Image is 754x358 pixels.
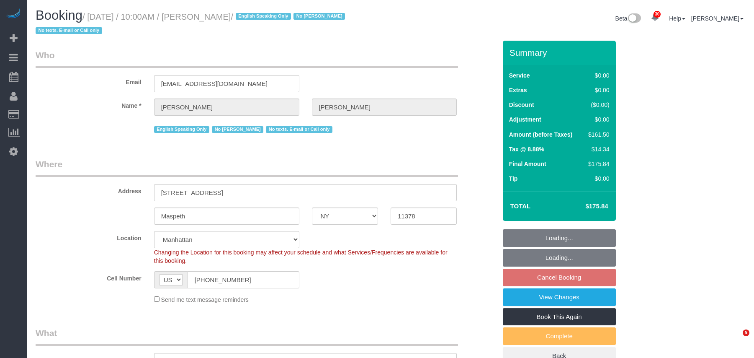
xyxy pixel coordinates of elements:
span: 30 [654,11,661,18]
span: 5 [743,329,749,336]
label: Discount [509,101,534,109]
label: Address [29,184,148,195]
a: Help [669,15,685,22]
label: Tip [509,174,518,183]
label: Amount (before Taxes) [509,130,572,139]
a: View Changes [503,288,616,306]
input: Cell Number [188,271,299,288]
div: ($0.00) [585,101,609,109]
div: $0.00 [585,86,609,94]
input: Email [154,75,299,92]
input: City [154,208,299,225]
span: No texts. E-mail or Call only [36,27,102,34]
div: $14.34 [585,145,609,153]
a: 30 [647,8,663,27]
label: Adjustment [509,115,541,124]
label: Final Amount [509,160,546,168]
div: $0.00 [585,174,609,183]
label: Extras [509,86,527,94]
span: No [PERSON_NAME] [212,126,263,133]
label: Service [509,71,530,80]
h3: Summary [510,48,612,57]
div: $0.00 [585,115,609,124]
a: Book This Again [503,308,616,326]
h4: $175.84 [560,203,608,210]
span: Changing the Location for this booking may affect your schedule and what Services/Frequencies are... [154,249,448,264]
legend: What [36,327,458,346]
legend: Where [36,158,458,177]
span: English Speaking Only [154,126,209,133]
strong: Total [510,202,531,210]
div: $175.84 [585,160,609,168]
input: Zip Code [391,208,457,225]
span: English Speaking Only [236,13,291,20]
span: Booking [36,8,82,23]
span: Send me text message reminders [161,296,249,303]
label: Location [29,231,148,242]
small: / [DATE] / 10:00AM / [PERSON_NAME] [36,12,347,36]
label: Name * [29,99,148,110]
label: Cell Number [29,271,148,283]
img: Automaid Logo [5,8,22,20]
iframe: Intercom live chat [726,329,746,350]
span: No texts. E-mail or Call only [266,126,332,133]
label: Email [29,75,148,86]
input: First Name [154,99,299,116]
label: Tax @ 8.88% [509,145,544,153]
a: [PERSON_NAME] [691,15,744,22]
input: Last Name [312,99,457,116]
div: $161.50 [585,130,609,139]
legend: Who [36,49,458,68]
span: No [PERSON_NAME] [293,13,345,20]
a: Beta [615,15,641,22]
img: New interface [627,13,641,24]
div: $0.00 [585,71,609,80]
